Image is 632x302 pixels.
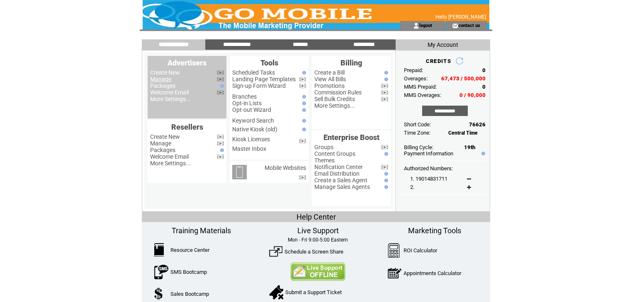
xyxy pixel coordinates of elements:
[469,121,486,128] span: 76626
[154,288,164,300] img: SalesBootcamp.png
[404,270,461,276] a: Appointments Calculator
[404,67,423,73] span: Prepaid:
[314,177,367,184] a: Create a Sales Agent
[150,89,189,96] a: Welcome Email
[232,126,277,133] a: Native Kiosk (old)
[314,69,345,76] a: Create a Bill
[482,84,486,90] span: 0
[382,71,388,75] img: help.gif
[217,90,224,95] img: video.png
[299,84,306,88] img: video.png
[150,69,180,76] a: Create New
[314,82,345,89] a: Promotions
[381,84,388,88] img: video.png
[428,41,458,48] span: My Account
[170,247,209,253] a: Resource Center
[232,136,270,143] a: Kiosk Licenses
[314,96,355,102] a: Sell Bulk Credits
[404,92,441,98] span: MMS Overages:
[150,160,191,167] a: More Settings...
[150,82,175,89] a: Packages
[340,58,362,67] span: Billing
[150,147,175,153] a: Packages
[435,14,486,20] span: Hello [PERSON_NAME]
[232,117,274,124] a: Keyword Search
[314,164,363,170] a: Notification Center
[299,77,306,82] img: video.png
[168,58,207,67] span: Advertisers
[232,145,266,152] a: Master Inbox
[458,22,480,28] a: contact us
[404,150,453,157] a: Payment Information
[269,245,282,258] img: ScreenShare.png
[299,139,306,143] img: video.png
[217,70,224,75] img: video.png
[404,75,428,82] span: Overages:
[150,133,180,140] a: Create New
[323,133,379,142] span: Enterprise Boost
[314,184,370,190] a: Manage Sales Agents
[171,123,203,131] span: Resellers
[300,108,306,112] img: help.gif
[479,152,485,155] img: help.gif
[404,121,431,128] span: Short Code:
[314,144,333,150] a: Groups
[382,172,388,176] img: help.gif
[218,84,224,88] img: help.gif
[150,76,171,82] a: Manage
[382,185,388,189] img: help.gif
[381,145,388,150] img: video.png
[382,179,388,182] img: help.gif
[232,82,286,89] a: Sign-up Form Wizard
[314,89,362,96] a: Commission Rules
[413,22,419,29] img: account_icon.gif
[381,165,388,169] img: video.png
[300,128,306,131] img: help.gif
[170,291,209,297] a: Sales Bootcamp
[404,84,437,90] span: MMS Prepaid:
[284,249,343,255] a: Schedule a Screen Share
[404,247,437,254] a: ROI Calculator
[410,184,414,190] span: 2.
[410,176,447,182] span: 1. 19014831711
[217,141,224,146] img: video.png
[404,130,430,136] span: Time Zone:
[297,226,339,235] span: Live Support
[232,165,247,179] img: mobile-websites.png
[269,285,283,300] img: SupportTicket.png
[285,289,342,295] a: Submit a Support Ticket
[232,100,262,106] a: Opt-in Lists
[314,76,346,82] a: View All Bills
[154,243,164,256] img: ResourceCenter.png
[172,226,231,235] span: Training Materials
[265,164,306,171] a: Mobile Websites
[314,170,360,177] a: Email Distribution
[314,102,355,109] a: More Settings...
[217,77,224,82] img: video.png
[217,135,224,139] img: video.png
[464,144,475,150] span: 19th
[232,93,257,100] a: Branches
[154,265,168,279] img: SMSBootcamp.png
[482,67,486,73] span: 0
[452,22,458,29] img: contact_us_icon.gif
[426,58,451,64] span: CREDITS
[404,144,433,150] span: Billing Cycle:
[297,213,336,221] span: Help Center
[170,269,207,275] a: SMS Bootcamp
[300,95,306,99] img: help.gif
[448,130,478,136] span: Central Time
[299,175,306,180] img: video.png
[441,75,486,82] span: 67,473 / 500,000
[300,101,306,105] img: help.gif
[382,77,388,81] img: help.gif
[459,92,486,98] span: 0 / 90,000
[232,69,275,76] a: Scheduled Tasks
[314,157,335,164] a: Themes
[150,96,191,102] a: More Settings...
[388,266,401,280] img: AppointmentCalc.png
[408,226,461,235] span: Marketing Tools
[314,150,355,157] a: Content Groups
[300,119,306,123] img: help.gif
[300,71,306,75] img: help.gif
